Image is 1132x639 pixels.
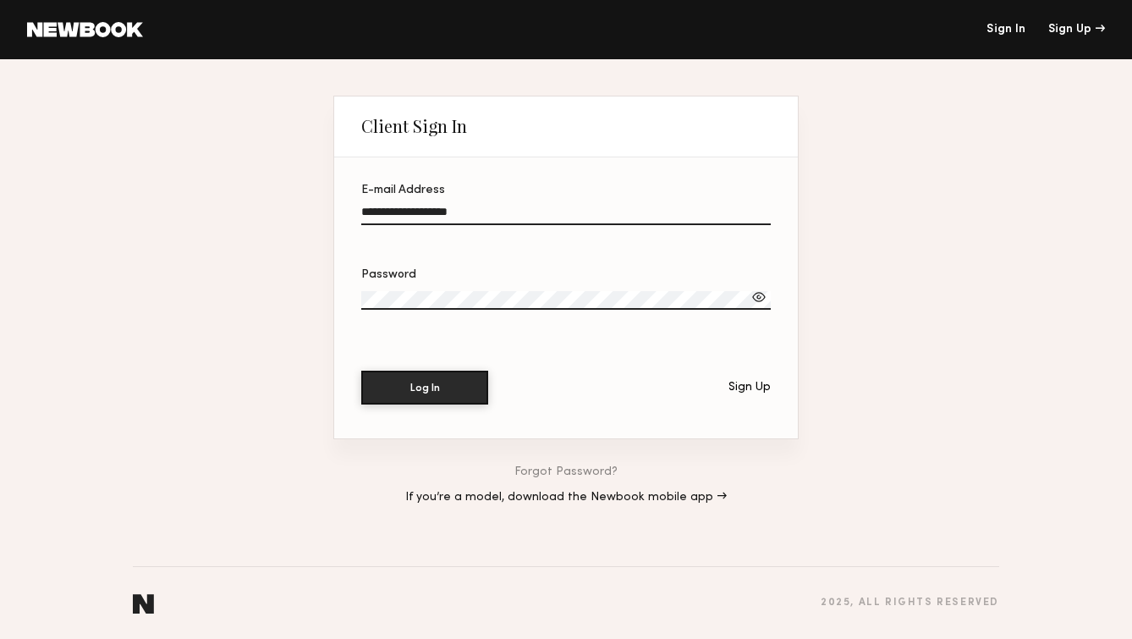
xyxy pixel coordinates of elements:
[986,24,1025,36] a: Sign In
[361,269,771,281] div: Password
[514,466,618,478] a: Forgot Password?
[821,598,999,609] div: 2025 , all rights reserved
[1048,24,1105,36] div: Sign Up
[405,492,727,504] a: If you’re a model, download the Newbook mobile app →
[361,291,771,310] input: Password
[361,371,488,405] button: Log In
[361,116,467,136] div: Client Sign In
[728,382,771,394] div: Sign Up
[361,185,771,196] div: E-mail Address
[361,206,771,225] input: E-mail Address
